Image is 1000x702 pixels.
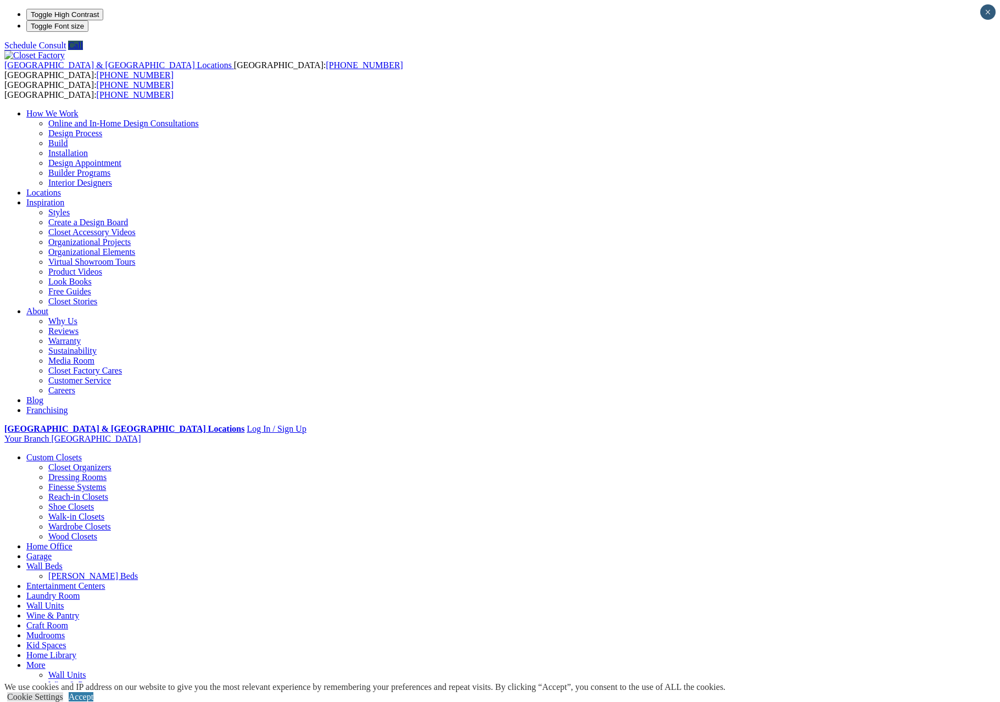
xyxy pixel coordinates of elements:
[4,60,234,70] a: [GEOGRAPHIC_DATA] & [GEOGRAPHIC_DATA] Locations
[4,60,232,70] span: [GEOGRAPHIC_DATA] & [GEOGRAPHIC_DATA] Locations
[7,692,63,701] a: Cookie Settings
[26,405,68,415] a: Franchising
[26,640,66,650] a: Kid Spaces
[48,237,131,247] a: Organizational Projects
[26,109,79,118] a: How We Work
[48,502,94,511] a: Shoe Closets
[48,227,136,237] a: Closet Accessory Videos
[31,22,84,30] span: Toggle Font size
[48,472,107,482] a: Dressing Rooms
[48,138,68,148] a: Build
[48,512,104,521] a: Walk-in Closets
[97,70,174,80] a: [PHONE_NUMBER]
[48,532,97,541] a: Wood Closets
[4,434,141,443] a: Your Branch [GEOGRAPHIC_DATA]
[48,158,121,168] a: Design Appointment
[26,650,76,660] a: Home Library
[97,90,174,99] a: [PHONE_NUMBER]
[26,601,64,610] a: Wall Units
[26,188,61,197] a: Locations
[48,297,97,306] a: Closet Stories
[26,551,52,561] a: Garage
[4,434,49,443] span: Your Branch
[97,80,174,90] a: [PHONE_NUMBER]
[31,10,99,19] span: Toggle High Contrast
[48,148,88,158] a: Installation
[48,571,138,581] a: [PERSON_NAME] Beds
[48,336,81,346] a: Warranty
[26,542,72,551] a: Home Office
[26,631,65,640] a: Mudrooms
[48,277,92,286] a: Look Books
[247,424,306,433] a: Log In / Sign Up
[26,307,48,316] a: About
[48,463,111,472] a: Closet Organizers
[51,434,141,443] span: [GEOGRAPHIC_DATA]
[26,660,46,670] a: More menu text will display only on big screen
[26,581,105,590] a: Entertainment Centers
[48,287,91,296] a: Free Guides
[26,395,43,405] a: Blog
[4,51,65,60] img: Closet Factory
[48,326,79,336] a: Reviews
[48,178,112,187] a: Interior Designers
[26,611,79,620] a: Wine & Pantry
[48,670,86,679] a: Wall Units
[48,247,135,257] a: Organizational Elements
[48,346,97,355] a: Sustainability
[26,591,80,600] a: Laundry Room
[26,20,88,32] button: Toggle Font size
[4,80,174,99] span: [GEOGRAPHIC_DATA]: [GEOGRAPHIC_DATA]:
[48,267,102,276] a: Product Videos
[48,492,108,502] a: Reach-in Closets
[4,682,725,692] div: We use cookies and IP address on our website to give you the most relevant experience by remember...
[48,316,77,326] a: Why Us
[69,692,93,701] a: Accept
[48,522,111,531] a: Wardrobe Closets
[26,9,103,20] button: Toggle High Contrast
[26,621,68,630] a: Craft Room
[48,376,111,385] a: Customer Service
[4,60,403,80] span: [GEOGRAPHIC_DATA]: [GEOGRAPHIC_DATA]:
[48,119,199,128] a: Online and In-Home Design Consultations
[4,424,244,433] a: [GEOGRAPHIC_DATA] & [GEOGRAPHIC_DATA] Locations
[48,680,101,689] a: Wine & Pantry
[26,453,82,462] a: Custom Closets
[48,208,70,217] a: Styles
[4,41,66,50] a: Schedule Consult
[48,257,136,266] a: Virtual Showroom Tours
[48,129,102,138] a: Design Process
[326,60,403,70] a: [PHONE_NUMBER]
[980,4,996,20] button: Close
[48,366,122,375] a: Closet Factory Cares
[48,386,75,395] a: Careers
[48,356,94,365] a: Media Room
[48,218,128,227] a: Create a Design Board
[68,41,83,50] a: Call
[26,198,64,207] a: Inspiration
[48,482,106,492] a: Finesse Systems
[48,168,110,177] a: Builder Programs
[26,561,63,571] a: Wall Beds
